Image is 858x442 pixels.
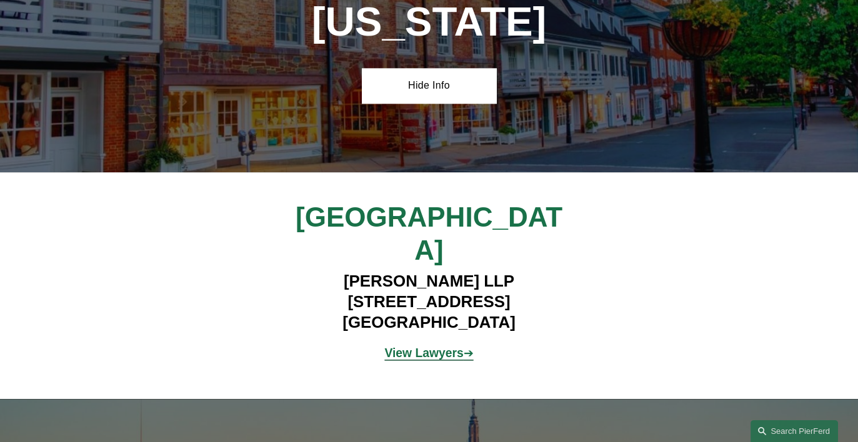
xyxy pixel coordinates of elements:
h4: [PERSON_NAME] LLP [STREET_ADDRESS] [GEOGRAPHIC_DATA] [261,271,597,333]
strong: View Lawyers [384,346,463,360]
span: [GEOGRAPHIC_DATA] [296,202,562,265]
a: View Lawyers➔ [384,346,473,360]
a: Hide Info [362,68,496,102]
span: ➔ [384,346,473,360]
a: Search this site [751,420,838,442]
